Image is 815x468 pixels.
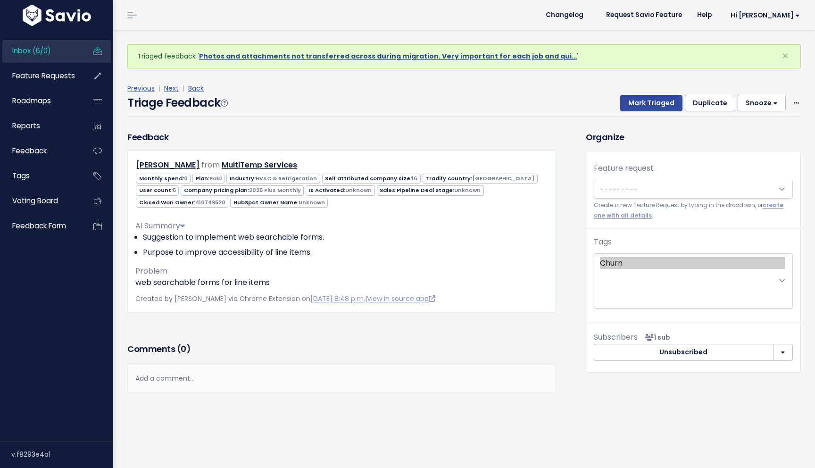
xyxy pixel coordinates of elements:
[2,115,78,137] a: Reports
[367,294,435,303] a: View in source app
[690,8,719,22] a: Help
[222,159,297,170] a: MultiTemp Services
[188,84,204,93] a: Back
[195,199,225,206] span: 410749520
[12,96,51,106] span: Roadmaps
[135,266,167,276] span: Problem
[181,343,186,355] span: 0
[782,48,789,64] span: ×
[2,215,78,237] a: Feedback form
[299,199,325,206] span: Unknown
[594,163,654,174] label: Feature request
[2,165,78,187] a: Tags
[173,186,176,194] span: 5
[2,140,78,162] a: Feedback
[600,257,785,269] option: Churn
[127,343,556,356] h3: Comments ( )
[454,186,481,194] span: Unknown
[310,294,365,303] a: [DATE] 8:48 p.m.
[192,174,225,184] span: Plan:
[731,12,800,19] span: Hi [PERSON_NAME]
[201,159,220,170] span: from
[12,171,30,181] span: Tags
[226,174,320,184] span: Industry:
[20,5,93,26] img: logo-white.9d6f32f41409.svg
[377,185,484,195] span: Sales Pipeline Deal Stage:
[127,365,556,393] div: Add a comment...
[136,185,179,195] span: User count:
[127,84,155,93] a: Previous
[306,185,374,195] span: Is Activated:
[412,175,417,182] span: 16
[423,174,538,184] span: Tradify country:
[136,198,228,208] span: Closed Won Owner:
[157,84,162,93] span: |
[11,442,113,467] div: v.f8293e4a1
[164,84,179,93] a: Next
[184,175,188,182] span: 0
[136,174,191,184] span: Monthly spend:
[143,232,548,243] li: Suggestion to implement web searchable forms.
[209,175,222,182] span: Paid
[322,174,421,184] span: Self attributed company size:
[256,175,317,182] span: HVAC & Refrigeration
[135,277,548,288] p: web searchable forms for line items
[594,236,612,248] label: Tags
[199,51,577,61] a: Photos and attachments not transferred across during migration. Very important for each job and qui…
[719,8,807,23] a: Hi [PERSON_NAME]
[546,12,583,18] span: Changelog
[594,332,638,343] span: Subscribers
[2,65,78,87] a: Feature Requests
[181,84,186,93] span: |
[249,186,301,194] span: 2025 Plus Monthly
[127,94,227,111] h4: Triage Feedback
[181,185,304,195] span: Company pricing plan:
[12,121,40,131] span: Reports
[738,95,786,112] button: Snooze
[594,344,773,361] button: Unsubscribed
[620,95,682,112] button: Mark Triaged
[599,8,690,22] a: Request Savio Feature
[135,294,435,303] span: Created by [PERSON_NAME] via Chrome Extension on |
[472,175,534,182] span: [GEOGRAPHIC_DATA]
[594,201,783,219] a: create one with all details
[127,131,168,143] h3: Feedback
[773,45,798,67] button: Close
[586,131,801,143] h3: Organize
[143,247,548,258] li: Purpose to improve accessibility of line items.
[2,40,78,62] a: Inbox (6/0)
[12,71,75,81] span: Feature Requests
[594,201,793,221] small: Create a new Feature Request by typing in the dropdown, or .
[685,95,735,112] button: Duplicate
[136,159,200,170] a: [PERSON_NAME]
[2,90,78,112] a: Roadmaps
[230,198,328,208] span: HubSpot Owner Name:
[135,220,185,231] span: AI Summary
[12,221,66,231] span: Feedback form
[127,44,801,68] div: Triaged feedback ' '
[12,146,47,156] span: Feedback
[345,186,372,194] span: Unknown
[2,190,78,212] a: Voting Board
[641,333,670,342] span: <p><strong>Subscribers</strong><br><br> - Carolina Salcedo Claramunt<br> </p>
[12,196,58,206] span: Voting Board
[12,46,51,56] span: Inbox (6/0)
